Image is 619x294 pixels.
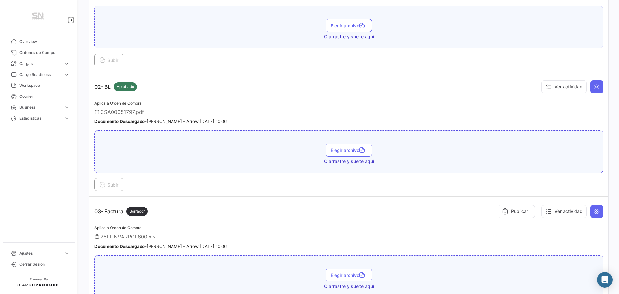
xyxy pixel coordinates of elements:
span: Overview [19,39,70,45]
button: Elegir archivo [326,144,372,157]
button: Subir [94,54,123,66]
span: expand_more [64,72,70,77]
span: Órdenes de Compra [19,50,70,56]
span: Subir [100,57,118,63]
span: Workspace [19,83,70,88]
span: Cargo Readiness [19,72,61,77]
span: CSA00051797.pdf [100,109,144,115]
span: Borrador [129,208,145,214]
span: Business [19,105,61,110]
span: Ajustes [19,250,61,256]
a: Workspace [5,80,72,91]
span: expand_more [64,61,70,66]
span: Elegir archivo [331,272,367,278]
a: Courier [5,91,72,102]
span: Subir [100,182,118,188]
span: expand_more [64,250,70,256]
img: Manufactura+Logo.png [23,8,55,26]
span: expand_more [64,116,70,121]
small: - [PERSON_NAME] - Arrow [DATE] 10:06 [94,119,227,124]
button: Elegir archivo [326,19,372,32]
span: O arrastre y suelte aquí [324,34,374,40]
button: Subir [94,178,123,191]
a: Overview [5,36,72,47]
b: Documento Descargado [94,119,145,124]
p: 03- Factura [94,207,148,216]
span: Aplica a Orden de Compra [94,101,142,106]
span: Elegir archivo [331,147,367,153]
button: Ver actividad [541,80,587,93]
button: Elegir archivo [326,269,372,281]
span: Courier [19,94,70,99]
button: Publicar [498,205,535,218]
span: 25LLINVARRCL600.xls [100,233,155,240]
span: Cerrar Sesión [19,261,70,267]
span: expand_more [64,105,70,110]
button: Ver actividad [541,205,587,218]
div: Abrir Intercom Messenger [597,272,613,288]
p: 02- BL [94,82,137,91]
a: Órdenes de Compra [5,47,72,58]
span: Estadísticas [19,116,61,121]
span: Aprobado [117,84,134,90]
span: Cargas [19,61,61,66]
b: Documento Descargado [94,244,145,249]
span: Aplica a Orden de Compra [94,225,142,230]
span: Elegir archivo [331,23,367,28]
small: - [PERSON_NAME] - Arrow [DATE] 10:06 [94,244,227,249]
span: O arrastre y suelte aquí [324,158,374,165]
span: O arrastre y suelte aquí [324,283,374,289]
